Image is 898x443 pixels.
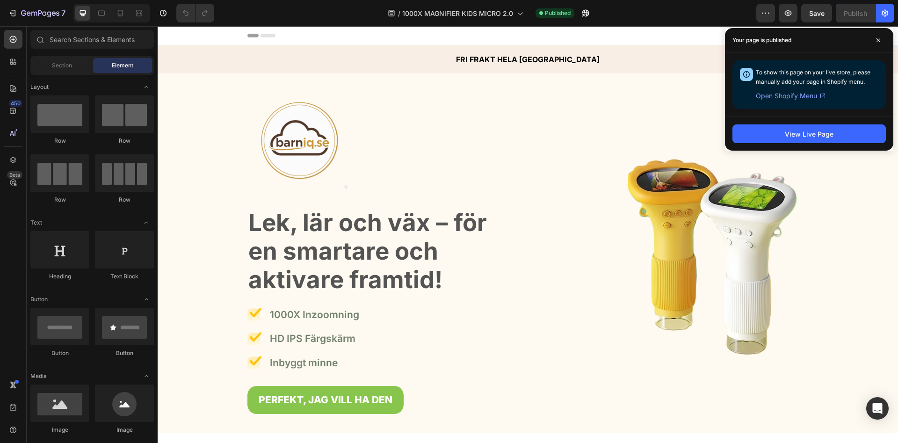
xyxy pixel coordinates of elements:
span: To show this page on your live store, please manually add your page in Shopify menu. [756,69,870,85]
div: Open Intercom Messenger [866,397,889,420]
div: Image [95,426,154,434]
div: Row [30,196,89,204]
span: Open Shopify Menu [756,90,817,102]
img: MIKRO 2.0 [378,62,651,335]
span: Toggle open [139,369,154,384]
span: Section [52,61,72,70]
div: 450 [9,100,22,107]
div: Text Block [95,272,154,281]
button: Publish [836,4,875,22]
iframe: Design area [158,26,898,443]
span: Element [112,61,133,70]
span: Published [545,9,571,17]
span: Layout [30,83,49,91]
span: 1000X MAGNIFIER KIDS MICRO 2.0 [402,8,513,18]
span: Toggle open [139,292,154,307]
p: Your page is published [732,36,791,45]
div: Button [30,349,89,357]
div: Heading [30,272,89,281]
button: View Live Page [732,124,886,143]
div: Image [30,426,89,434]
button: 7 [4,4,70,22]
button: Save [801,4,832,22]
div: Button [95,349,154,357]
input: Search Sections & Elements [30,30,154,49]
div: Row [30,137,89,145]
p: 7 [61,7,65,19]
span: Save [809,9,825,17]
div: Publish [844,8,867,18]
span: Media [30,372,47,380]
div: View Live Page [785,129,833,139]
span: / [398,8,400,18]
div: Row [95,137,154,145]
div: Undo/Redo [176,4,214,22]
span: Text [30,218,42,227]
span: Button [30,295,48,304]
div: Row [95,196,154,204]
span: Toggle open [139,215,154,230]
span: Toggle open [139,80,154,94]
div: Beta [7,171,22,179]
